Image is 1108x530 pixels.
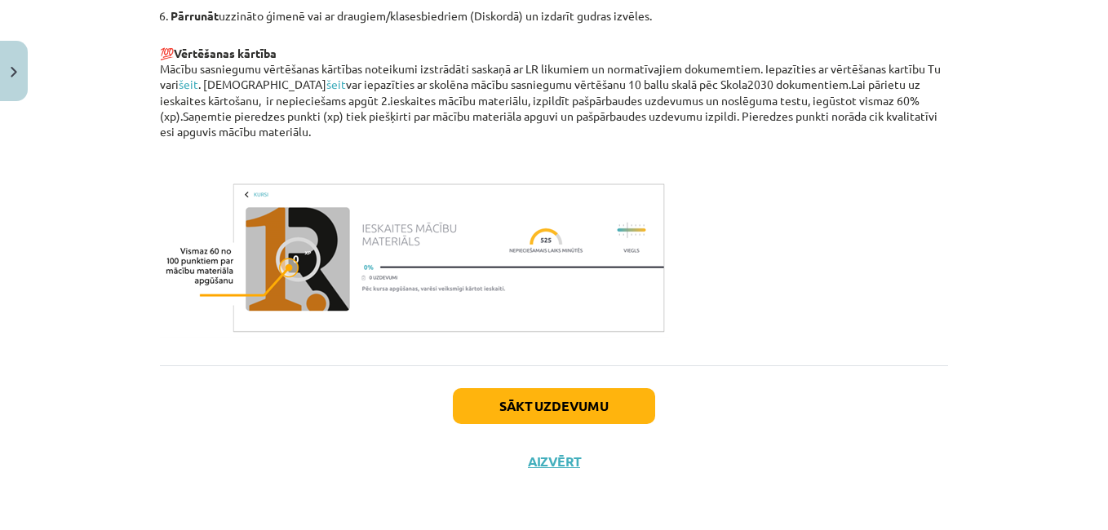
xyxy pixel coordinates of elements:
span: Pārrunāt [171,8,219,23]
span: 💯 [160,46,174,60]
button: Sākt uzdevumu [453,388,655,424]
span: Vērtēšanas kārtība [174,46,277,60]
a: šeit [179,77,198,91]
span: Lai pārietu uz ieskaites kārtošanu, ir nepieciešams apgūt 2.ieskaites mācību materiālu, izpildīt ... [160,77,923,123]
span: var iepazīties ar skolēna mācību sasniegumu vērtēšanu 10 ballu skalā pēc Skola2030 dokumentiem. [346,77,851,91]
span: . [DEMOGRAPHIC_DATA] [198,77,326,91]
span: Saņemtie pieredzes punkti (xp) tiek piešķirti par mācību materiāla apguvi un pašpārbaudes uzdevum... [160,108,940,139]
img: icon-close-lesson-0947bae3869378f0d4975bcd49f059093ad1ed9edebbc8119c70593378902aed.svg [11,67,17,77]
span: Mācību sasniegumu vērtēšanas kārtības noteikumi izstrādāti saskaņā ar LR likumiem un normatīvajie... [160,61,943,91]
a: šeit [326,77,346,91]
button: Aizvērt [523,453,585,470]
span: uzzināto ģimenē vai ar draugiem/klasesbiedriem (Diskordā) un izdarīt gudras izvēles. [219,8,652,23]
